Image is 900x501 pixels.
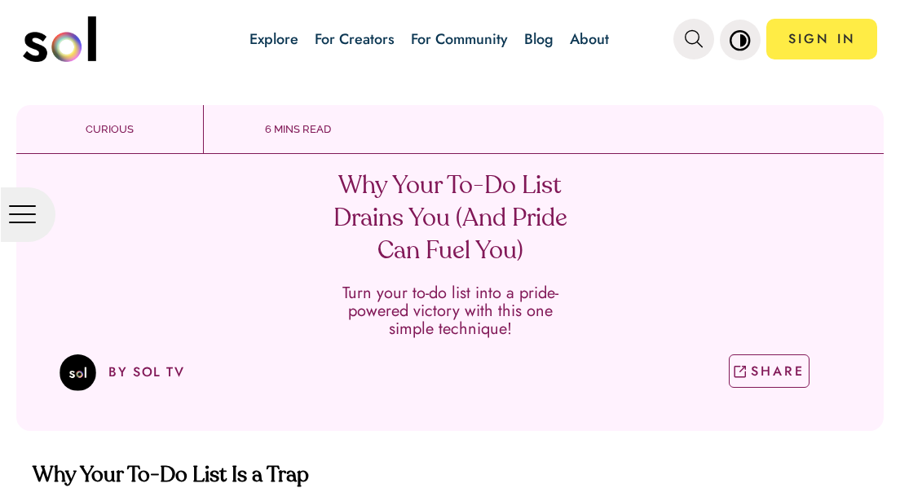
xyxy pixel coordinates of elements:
[249,29,298,50] a: Explore
[524,29,554,50] a: Blog
[570,29,609,50] a: About
[23,16,96,62] img: logo
[751,362,805,380] p: SHARE
[729,354,810,388] button: SHARE
[108,363,184,383] p: BY SOL TV
[16,121,203,138] p: CURIOUS
[766,19,877,59] a: SIGN IN
[330,170,571,268] h1: Why Your To-Do List Drains You (And Pride Can Fuel You)
[315,29,395,50] a: For Creators
[33,465,309,486] strong: Why Your To-Do List Is a Trap
[332,284,568,338] p: Turn your to-do list into a pride-powered victory with this one simple technique!
[411,29,508,50] a: For Community
[204,121,391,138] p: 6 MINS READ
[23,11,878,68] nav: main navigation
